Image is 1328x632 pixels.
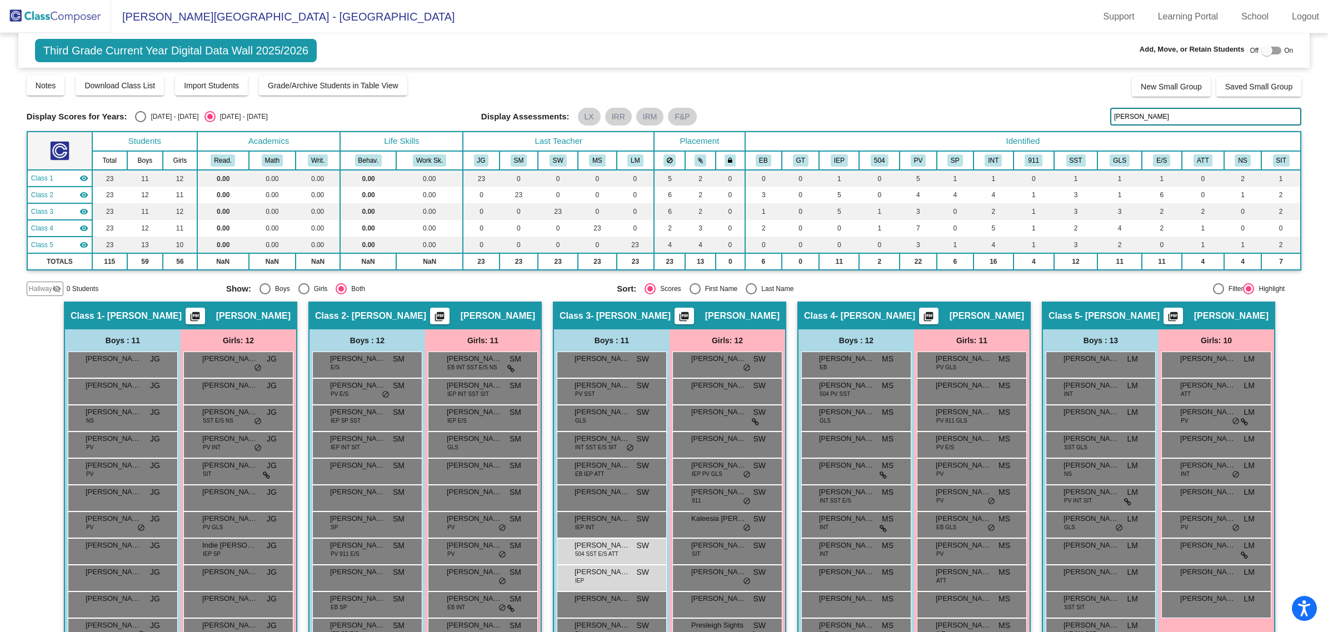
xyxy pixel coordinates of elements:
td: 5 [819,203,859,220]
td: 3 [685,220,716,237]
button: Download Class List [76,76,164,96]
td: 0 [782,187,819,203]
span: Import Students [184,81,239,90]
td: 1 [1182,220,1224,237]
td: 1 [1261,170,1301,187]
td: 11 [163,187,197,203]
div: [DATE] - [DATE] [146,112,198,122]
td: 3 [1054,203,1098,220]
td: 2 [685,203,716,220]
td: 2 [654,220,685,237]
button: Behav. [355,154,382,167]
td: 3 [745,187,782,203]
td: 4 [937,187,973,203]
td: 1 [1224,187,1261,203]
td: 0 [500,237,538,253]
td: 2 [1261,237,1301,253]
td: 59 [127,253,163,270]
td: 0 [463,237,499,253]
td: 11 [127,170,163,187]
button: GT [793,154,808,167]
td: 0 [463,187,499,203]
td: 0.00 [249,170,296,187]
th: Placement [654,132,745,151]
td: 2 [1224,170,1261,187]
td: 0 [1142,237,1182,253]
button: INT [985,154,1002,167]
td: 0.00 [249,237,296,253]
td: 1 [1224,237,1261,253]
td: 5 [654,170,685,187]
td: 2 [1261,203,1301,220]
td: 115 [92,253,127,270]
td: 0 [617,170,654,187]
th: Lisa Mariano [617,151,654,170]
td: 3 [1054,237,1098,253]
th: Janet Gidner [463,151,499,170]
td: TOTALS [27,253,92,270]
th: Shamera Wagner [538,151,578,170]
td: 23 [578,220,617,237]
td: 23 [92,237,127,253]
td: 0.00 [340,203,396,220]
a: School [1232,8,1277,26]
mat-icon: picture_as_pdf [677,310,691,326]
td: 0 [538,187,578,203]
button: NS [1235,154,1250,167]
td: 4 [1224,253,1261,270]
td: 0.00 [197,220,249,237]
td: 1 [1014,237,1054,253]
td: 2 [1182,203,1224,220]
td: 0 [463,220,499,237]
td: 2 [859,253,900,270]
span: Third Grade Current Year Digital Data Wall 2025/2026 [35,39,317,62]
td: 0 [716,203,745,220]
button: Print Students Details [1164,308,1183,324]
th: Emergent Bilingual [745,151,782,170]
td: 23 [617,237,654,253]
span: Off [1250,46,1259,56]
td: NaN [340,253,396,270]
th: Keep away students [654,151,685,170]
input: Search... [1110,108,1301,126]
mat-icon: visibility [79,224,88,233]
button: Saved Small Group [1216,77,1301,97]
button: SP [947,154,963,167]
span: Grade/Archive Students in Table View [268,81,398,90]
td: 11 [163,220,197,237]
td: 7 [900,220,936,237]
td: 0 [500,220,538,237]
td: 1 [859,220,900,237]
button: SW [550,154,567,167]
button: Print Students Details [919,308,938,324]
td: 0 [538,237,578,253]
button: PV [911,154,926,167]
td: 0.00 [249,203,296,220]
td: 0 [716,220,745,237]
span: Hallway [29,284,52,294]
span: Add, Move, or Retain Students [1140,44,1245,55]
td: 4 [1182,253,1224,270]
th: Medical Condition [1014,151,1054,170]
mat-chip: F&P [668,108,696,126]
td: 0 [745,237,782,253]
td: Janet Gidner - Gidner [27,170,92,187]
span: Class 3 [31,207,53,217]
td: 0.00 [340,237,396,253]
td: 23 [92,203,127,220]
td: 0 [782,237,819,253]
td: 2 [1142,203,1182,220]
td: 0 [859,187,900,203]
td: 1 [1014,187,1054,203]
th: Last Teacher [463,132,654,151]
button: New Small Group [1132,77,1211,97]
td: NaN [296,253,340,270]
td: 5 [973,220,1014,237]
td: 1 [745,203,782,220]
td: 0 [716,187,745,203]
td: 0 [859,237,900,253]
th: Intervention [973,151,1014,170]
td: 0 [937,203,973,220]
td: 13 [127,237,163,253]
button: Notes [27,76,65,96]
